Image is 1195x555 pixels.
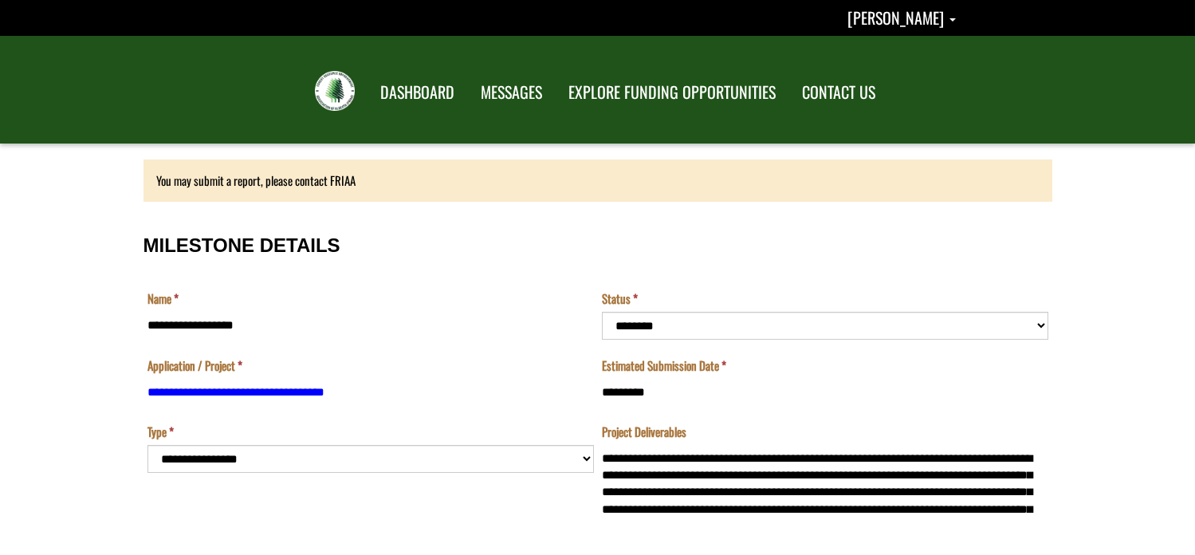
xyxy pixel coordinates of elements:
a: DASHBOARD [368,73,466,112]
label: Status [602,290,638,307]
input: Application / Project is a required field. [147,378,594,406]
a: CONTACT US [790,73,887,112]
h3: MILESTONE DETAILS [143,235,1052,256]
label: Application / Project [147,357,242,374]
span: [PERSON_NAME] [847,6,944,30]
a: EXPLORE FUNDING OPPORTUNITIES [556,73,788,112]
label: Estimated Submission Date [602,357,726,374]
nav: Main Navigation [366,68,887,112]
img: FRIAA Submissions Portal [315,71,355,111]
label: Project Deliverables [602,423,686,440]
label: Type [147,423,174,440]
label: Name [147,290,179,307]
textarea: Project Deliverables [602,445,1048,523]
a: MESSAGES [469,73,554,112]
a: Clyde Corser [847,6,956,30]
fieldset: MILESTONE DETAILS [143,218,1052,540]
input: Name [147,312,594,340]
div: You may submit a report, please contact FRIAA [143,159,1052,202]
